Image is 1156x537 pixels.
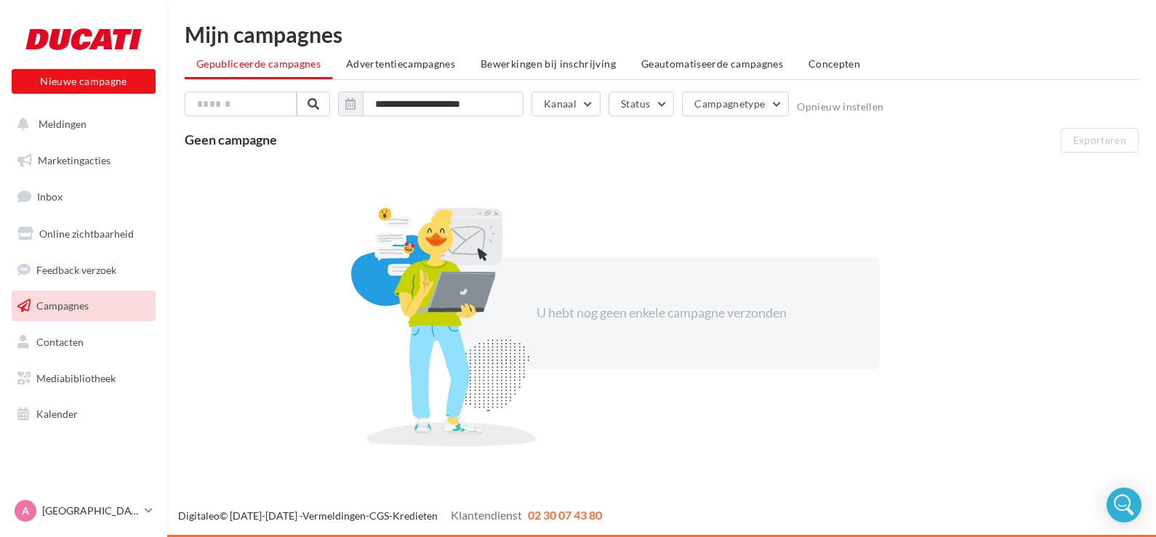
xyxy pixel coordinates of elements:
[9,399,158,429] a: Kalender
[9,363,158,394] a: Mediabibliotheek
[808,57,860,70] span: Concepten
[178,509,220,522] a: Digitaleo
[178,509,602,522] span: © [DATE]-[DATE] - - -
[9,145,158,176] a: Marketingacties
[36,336,84,348] span: Contacten
[42,504,139,518] p: [GEOGRAPHIC_DATA]
[185,23,1139,45] div: Mijn campagnes
[531,92,601,116] button: Kanaal
[9,291,158,321] a: Campagnes
[185,132,277,148] span: Geen campagne
[37,190,63,203] span: Inbox
[12,497,156,525] a: A [GEOGRAPHIC_DATA]
[609,92,674,116] button: Status
[9,109,153,140] button: Meldingen
[36,408,78,420] span: Kalender
[39,118,87,130] span: Meldingen
[451,508,522,522] span: Klantendienst
[797,101,883,113] button: Opnieuw instellen
[9,181,158,212] a: Inbox
[393,509,438,522] a: Kredieten
[537,304,787,323] div: U hebt nog geen enkele campagne verzonden
[302,509,366,522] a: Vermeldingen
[641,57,783,70] span: Geautomatiseerde campagnes
[36,299,89,312] span: Campagnes
[36,263,116,275] span: Feedback verzoek
[36,372,116,384] span: Mediabibliotheek
[1107,488,1141,522] div: Open Intercom Messenger
[1061,128,1139,153] button: Exporteren
[39,227,134,240] span: Online zichtbaarheid
[9,255,158,286] a: Feedback verzoek
[481,57,616,70] span: Bewerkingen bij inschrijving
[38,154,111,166] span: Marketingacties
[369,509,389,522] a: CGS
[528,508,602,522] span: 02 30 07 43 80
[346,57,455,70] span: Advertentiecampagnes
[9,219,158,249] a: Online zichtbaarheid
[682,92,789,116] button: Campagnetype
[22,504,29,518] span: A
[12,69,156,94] button: Nieuwe campagne
[9,327,158,358] a: Contacten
